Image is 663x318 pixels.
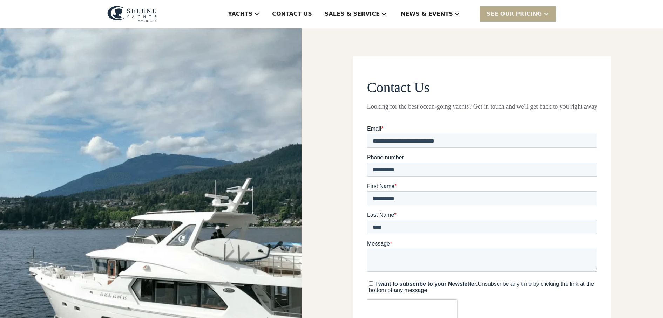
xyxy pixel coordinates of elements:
div: SEE Our Pricing [480,6,556,21]
div: Yachts [228,10,252,18]
div: SEE Our Pricing [487,10,542,18]
span: Contact Us [367,79,430,95]
div: Sales & Service [325,10,380,18]
div: Contact US [272,10,312,18]
div: Looking for the best ocean-going yachts? Get in touch and we'll get back to you right away [367,102,597,111]
div: News & EVENTS [401,10,453,18]
img: logo [107,6,157,22]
